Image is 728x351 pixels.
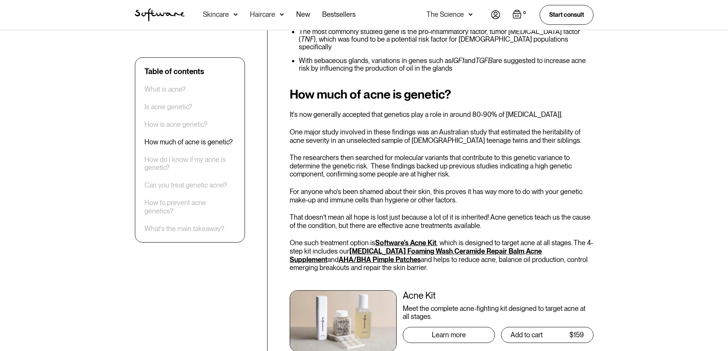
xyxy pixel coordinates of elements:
[426,11,464,18] div: The Science
[403,304,593,321] div: Meet the complete acne-fighting kit designed to target acne at all stages.
[299,28,593,51] li: The most commonly studied gene is the pro-inflammatory factor, tumor [MEDICAL_DATA] factor ( ), w...
[144,67,204,76] div: Table of contents
[290,247,542,264] a: Acne Supplement
[233,11,238,18] img: arrow down
[469,11,473,18] img: arrow down
[540,5,593,24] a: Start consult
[135,8,185,21] a: home
[290,188,593,204] p: For anyone who's been shamed about their skin, this proves it has way more to do with your geneti...
[349,247,453,255] a: [MEDICAL_DATA] Foaming Wash
[144,103,192,111] a: Is acne genetic?
[301,35,314,43] em: TNF
[144,120,208,129] a: How is acne genetic?
[512,10,527,20] a: Open empty cart
[569,331,584,339] div: $159
[522,10,527,16] div: 0
[299,57,593,72] li: With sebaceous glands, variations in genes such as and are suggested to increase acne risk by inf...
[144,181,227,190] a: Can you treat genetic acne?
[290,154,593,178] p: The researchers then searched for molecular variants that contribute to this genetic variance to ...
[290,213,593,230] p: That doesn't mean all hope is lost just because a lot of it is inherited! Acne genetics teach us ...
[290,87,593,101] h2: How much of acne is genetic?
[454,247,524,255] a: Ceramide Repair Balm
[452,57,464,65] em: IGF1
[203,11,229,18] div: Skincare
[144,138,233,146] a: How much of acne is genetic?
[403,290,593,301] div: Acne Kit
[250,11,275,18] div: Haircare
[290,110,593,119] p: It's now generally accepted that genetics play a role in around 80-90% of [MEDICAL_DATA]].
[144,199,235,215] a: How to prevent acne genetics?
[290,128,593,144] p: One major study involved in these findings was an Australian study that estimated the heritabilit...
[135,8,185,21] img: Software Logo
[144,85,186,94] a: What is acne?
[339,256,421,264] a: AHA/BHA Pimple Patches
[144,155,235,172] a: How do I know if my acne is genetic?
[290,239,593,272] p: One such treatment option is , which is designed to target acne at all stages. The 4-step kit inc...
[432,331,466,339] div: Learn more
[375,239,436,247] a: Software's Acne Kit
[475,57,493,65] em: TGFB
[511,331,543,339] div: Add to cart
[144,225,224,233] a: What's the main takeaway?
[280,11,284,18] img: arrow down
